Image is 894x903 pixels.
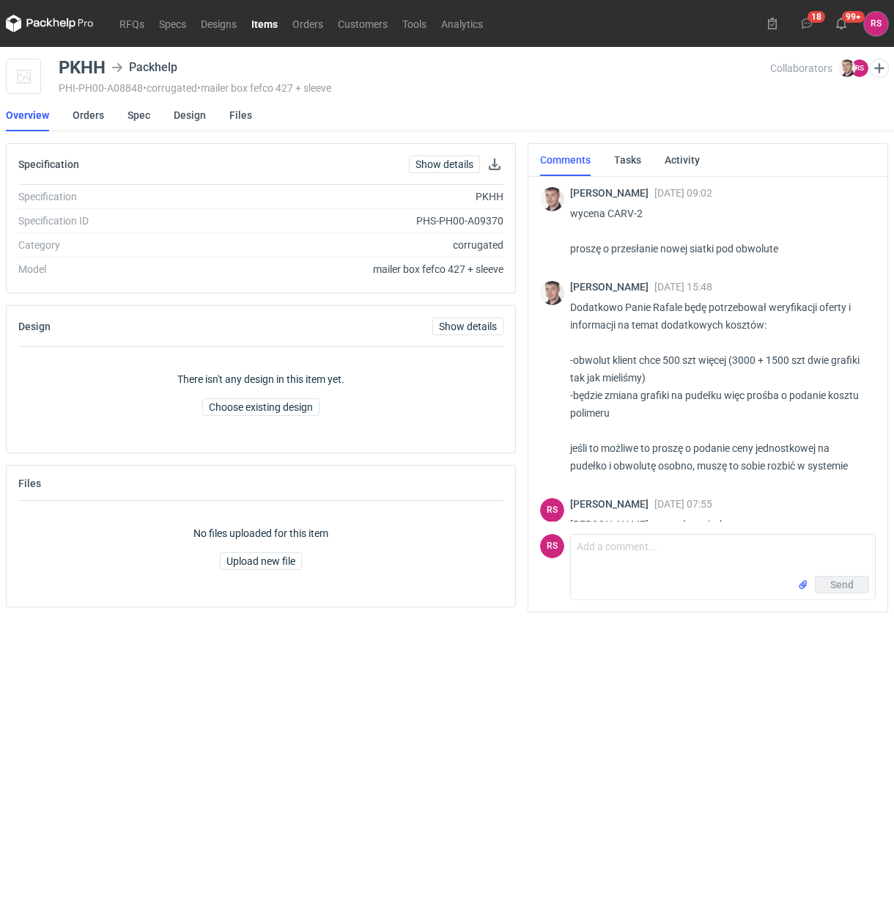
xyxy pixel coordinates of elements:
[202,398,319,416] button: Choose existing design
[128,99,150,131] a: Spec
[174,99,206,131] a: Design
[540,144,591,176] a: Comments
[570,205,864,257] p: wycena CARV-2 proszę o przesłanie nowej siatki pod obwolute
[540,187,564,211] img: Maciej Sikora
[665,144,700,176] a: Activity
[864,12,888,36] div: Rafał Stani
[838,59,856,77] img: Maciej Sikora
[112,15,152,32] a: RFQs
[540,534,564,558] figcaption: RS
[59,82,770,94] div: PHI-PH00-A08848
[18,321,51,332] h2: Design
[59,59,106,76] div: PKHH
[18,238,213,252] div: Category
[486,156,503,173] button: Download specification
[177,372,344,387] p: There isn't any design in this item yet.
[213,262,503,277] div: mailer box fefco 427 + sleeve
[197,82,331,94] span: • mailer box fefco 427 + sleeve
[152,15,193,32] a: Specs
[570,187,654,199] span: [PERSON_NAME]
[143,82,197,94] span: • corrugated
[18,189,213,204] div: Specification
[851,59,868,77] figcaption: RS
[6,99,49,131] a: Overview
[570,281,654,293] span: [PERSON_NAME]
[864,12,888,36] button: RS
[614,144,641,176] a: Tasks
[209,402,313,412] span: Choose existing design
[18,262,213,277] div: Model
[830,580,854,590] span: Send
[213,213,503,228] div: PHS-PH00-A09370
[18,158,79,170] h2: Specification
[870,59,889,78] button: Edit collaborators
[244,15,285,32] a: Items
[193,15,244,32] a: Designs
[18,213,213,228] div: Specification ID
[770,62,832,74] span: Collaborators
[220,552,302,570] button: Upload new file
[570,516,864,533] p: [PERSON_NAME], przesyłam siatkę.
[432,318,503,335] a: Show details
[226,556,295,566] span: Upload new file
[540,534,564,558] div: Rafał Stani
[285,15,330,32] a: Orders
[830,12,853,35] button: 99+
[213,238,503,252] div: corrugated
[540,498,564,522] figcaption: RS
[434,15,490,32] a: Analytics
[395,15,434,32] a: Tools
[815,576,869,593] button: Send
[330,15,395,32] a: Customers
[654,498,712,510] span: [DATE] 07:55
[6,15,94,32] svg: Packhelp Pro
[654,187,712,199] span: [DATE] 09:02
[229,99,252,131] a: Files
[570,299,864,475] p: Dodatkowo Panie Rafale będę potrzebował weryfikacji oferty i informacji na temat dodatkowych kosz...
[570,498,654,510] span: [PERSON_NAME]
[540,281,564,305] img: Maciej Sikora
[18,478,41,489] h2: Files
[111,59,177,76] div: Packhelp
[795,12,819,35] button: 18
[654,281,712,293] span: [DATE] 15:48
[73,99,104,131] a: Orders
[193,526,328,541] p: No files uploaded for this item
[540,498,564,522] div: Rafał Stani
[213,189,503,204] div: PKHH
[409,156,480,173] a: Show details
